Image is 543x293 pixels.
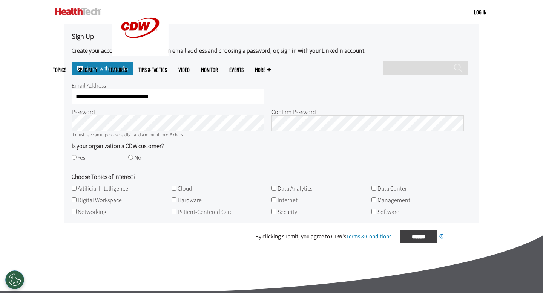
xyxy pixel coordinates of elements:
[178,185,192,192] label: Cloud
[377,208,399,216] label: Software
[178,67,190,73] a: Video
[255,67,271,73] span: More
[271,108,316,116] label: Confirm Password
[109,67,127,73] a: Features
[55,8,101,15] img: Home
[278,196,298,204] label: Internet
[53,67,66,73] span: Topics
[229,67,244,73] a: Events
[78,208,106,216] label: Networking
[134,154,141,162] label: No
[78,185,128,192] label: Artificial Intelligence
[78,67,97,73] span: Specialty
[377,185,407,192] label: Data Center
[112,50,169,58] a: CDW
[72,132,183,138] span: It must have an uppercase, a digit and a minumium of 8 chars
[278,185,312,192] label: Data Analytics
[78,154,85,162] label: Yes
[278,208,297,216] label: Security
[138,67,167,73] a: Tips & Tactics
[72,108,95,116] label: Password
[201,67,218,73] a: MonITor
[72,174,135,180] span: Choose Topics of Interest?
[72,82,106,90] label: Email Address
[5,270,24,289] button: Open Preferences
[255,234,393,240] div: By clicking submit, you agree to CDW’s .
[78,196,122,204] label: Digital Workspace
[474,8,486,16] div: User menu
[346,233,391,240] a: Terms & Conditions
[178,196,202,204] label: Hardware
[178,208,233,216] label: Patient-Centered Care
[377,196,410,204] label: Management
[72,143,164,149] span: Is your organization a CDW customer?
[5,270,24,289] div: Cookies Settings
[443,232,477,241] div: Processing...
[474,9,486,15] a: Log in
